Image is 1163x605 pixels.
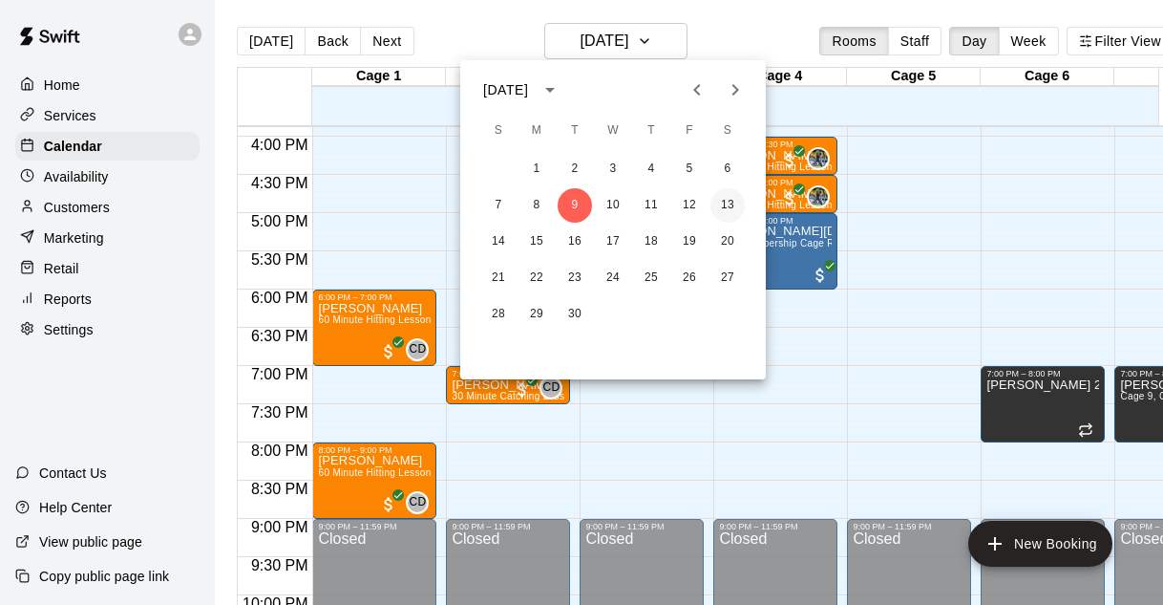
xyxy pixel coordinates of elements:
button: 13 [710,188,745,223]
button: 6 [710,152,745,186]
button: 18 [634,225,668,259]
button: 3 [596,152,630,186]
span: Sunday [481,112,516,150]
button: 8 [519,188,554,223]
button: 30 [558,297,592,332]
button: Previous month [678,71,716,109]
button: 2 [558,152,592,186]
button: 23 [558,261,592,295]
button: 14 [481,225,516,259]
button: 27 [710,261,745,295]
button: 21 [481,261,516,295]
button: 24 [596,261,630,295]
button: 1 [519,152,554,186]
div: [DATE] [483,80,528,100]
button: calendar view is open, switch to year view [534,74,566,106]
button: 29 [519,297,554,332]
button: 28 [481,297,516,332]
button: 19 [672,225,707,259]
span: Saturday [710,112,745,150]
button: 7 [481,188,516,223]
button: 4 [634,152,668,186]
button: 26 [672,261,707,295]
span: Wednesday [596,112,630,150]
button: Next month [716,71,754,109]
span: Monday [519,112,554,150]
span: Friday [672,112,707,150]
button: 10 [596,188,630,223]
span: Thursday [634,112,668,150]
button: 11 [634,188,668,223]
button: 9 [558,188,592,223]
button: 5 [672,152,707,186]
button: 22 [519,261,554,295]
button: 25 [634,261,668,295]
button: 12 [672,188,707,223]
button: 16 [558,225,592,259]
span: Tuesday [558,112,592,150]
button: 20 [710,225,745,259]
button: 15 [519,225,554,259]
button: 17 [596,225,630,259]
